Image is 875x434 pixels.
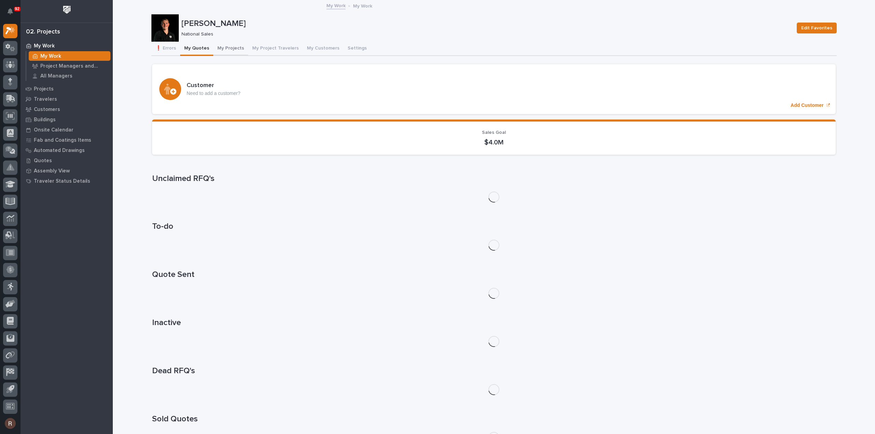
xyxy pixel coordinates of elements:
[21,135,113,145] a: Fab and Coatings Items
[26,71,113,81] a: All Managers
[15,6,19,11] p: 92
[248,42,303,56] button: My Project Travelers
[9,8,17,19] div: Notifications92
[180,42,213,56] button: My Quotes
[187,90,240,96] p: Need to add a customer?
[34,127,73,133] p: Onsite Calendar
[21,125,113,135] a: Onsite Calendar
[152,270,836,280] h1: Quote Sent
[40,73,72,79] p: All Managers
[21,176,113,186] a: Traveler Status Details
[482,130,506,135] span: Sales Goal
[21,166,113,176] a: Assembly View
[353,2,372,9] p: My Work
[34,137,91,143] p: Fab and Coatings Items
[40,63,108,69] p: Project Managers and Engineers
[181,19,791,29] p: [PERSON_NAME]
[213,42,248,56] button: My Projects
[40,53,61,59] p: My Work
[26,28,60,36] div: 02. Projects
[34,158,52,164] p: Quotes
[152,174,836,184] h1: Unclaimed RFQ's
[26,51,113,61] a: My Work
[3,4,17,18] button: Notifications
[152,222,836,232] h1: To-do
[151,42,180,56] button: ❗ Errors
[21,145,113,155] a: Automated Drawings
[326,1,346,9] a: My Work
[344,42,371,56] button: Settings
[152,414,836,424] h1: Sold Quotes
[26,61,113,71] a: Project Managers and Engineers
[34,178,90,184] p: Traveler Status Details
[21,155,113,166] a: Quotes
[21,41,113,51] a: My Work
[34,96,57,102] p: Travelers
[797,23,837,33] button: Edit Favorites
[34,148,85,154] p: Automated Drawings
[34,117,56,123] p: Buildings
[60,3,73,16] img: Workspace Logo
[181,31,789,37] p: National Sales
[34,168,70,174] p: Assembly View
[34,43,55,49] p: My Work
[791,102,823,108] p: Add Customer
[34,86,54,92] p: Projects
[3,416,17,431] button: users-avatar
[21,84,113,94] a: Projects
[152,366,836,376] h1: Dead RFQ's
[21,114,113,125] a: Buildings
[187,82,240,89] h3: Customer
[152,64,836,114] a: Add Customer
[801,24,832,32] span: Edit Favorites
[152,318,836,328] h1: Inactive
[34,107,60,113] p: Customers
[21,94,113,104] a: Travelers
[21,104,113,114] a: Customers
[160,138,827,146] p: $4.0M
[303,42,344,56] button: My Customers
